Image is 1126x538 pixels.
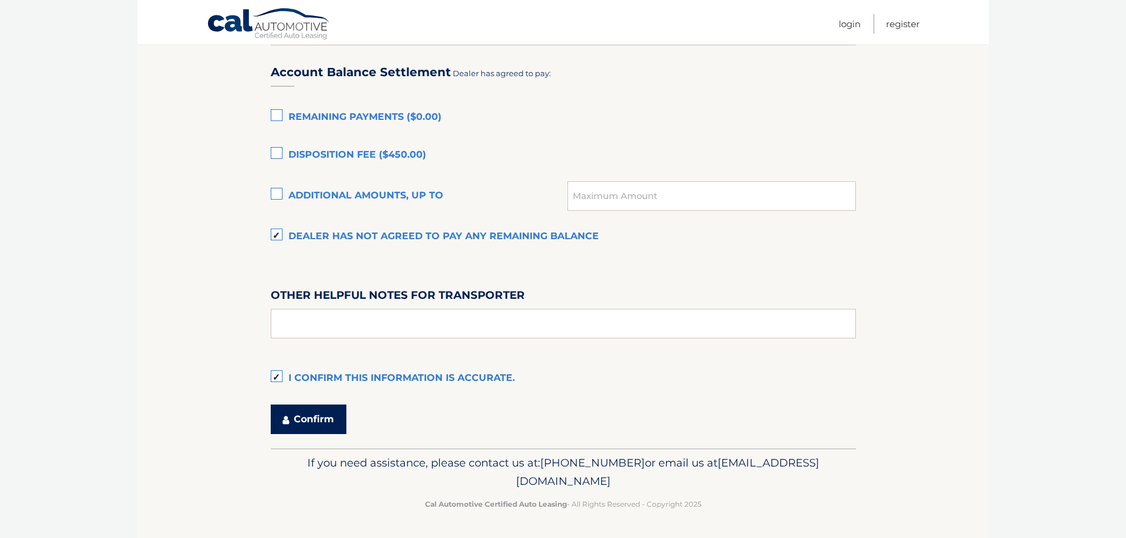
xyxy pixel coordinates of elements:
[271,286,525,308] label: Other helpful notes for transporter
[271,225,856,249] label: Dealer has not agreed to pay any remaining balance
[453,69,551,78] span: Dealer has agreed to pay:
[540,456,645,469] span: [PHONE_NUMBER]
[567,181,855,211] input: Maximum Amount
[271,184,568,208] label: Additional amounts, up to
[271,144,856,167] label: Disposition Fee ($450.00)
[207,8,331,42] a: Cal Automotive
[271,65,451,80] h3: Account Balance Settlement
[839,14,861,34] a: Login
[278,454,848,491] p: If you need assistance, please contact us at: or email us at
[271,367,856,390] label: I confirm this information is accurate.
[278,498,848,510] p: - All Rights Reserved - Copyright 2025
[425,500,567,508] strong: Cal Automotive Certified Auto Leasing
[271,405,346,434] button: Confirm
[886,14,920,34] a: Register
[271,106,856,129] label: Remaining Payments ($0.00)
